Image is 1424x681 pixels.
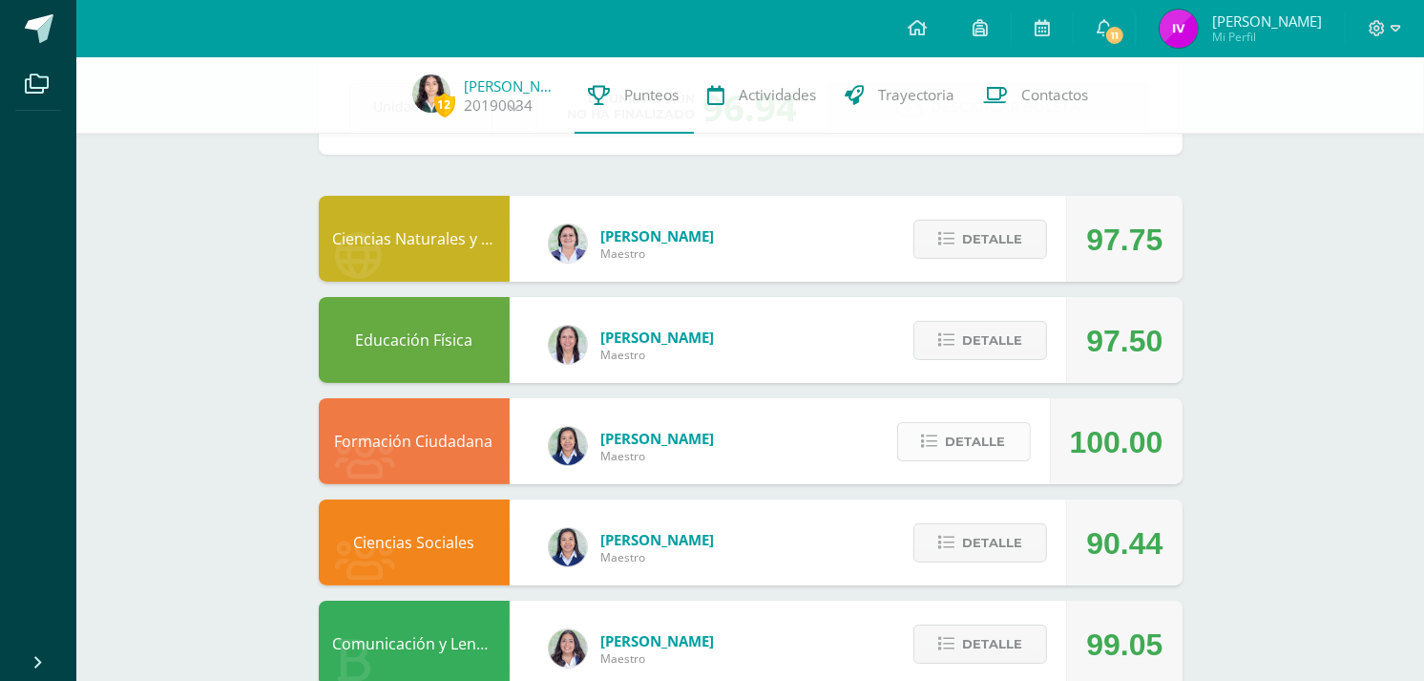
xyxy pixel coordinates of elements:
span: [PERSON_NAME] [601,328,715,347]
span: 12 [434,93,455,117]
img: 7f3683f90626f244ba2c27139dbb4749.png [549,224,587,263]
a: Trayectoria [831,57,970,134]
button: Detalle [913,220,1047,259]
div: 90.44 [1086,500,1162,586]
a: Punteos [575,57,694,134]
span: Maestro [601,347,715,363]
a: Contactos [970,57,1103,134]
img: f77eda19ab9d4901e6803b4611072024.png [549,326,587,364]
span: Detalle [962,222,1022,257]
button: Detalle [913,321,1047,360]
div: 97.50 [1086,298,1162,384]
span: Maestro [601,448,715,464]
div: 97.75 [1086,197,1162,283]
div: Formación Ciudadana [319,398,510,484]
span: Detalle [962,627,1022,662]
a: 20190034 [465,96,534,116]
button: Detalle [913,625,1047,664]
span: 11 [1104,25,1125,46]
img: 63131e9f9ecefa68a367872e9c6fe8c2.png [1160,10,1198,48]
span: Detalle [946,424,1006,459]
span: Trayectoria [879,85,955,105]
div: Ciencias Naturales y Tecnología [319,196,510,282]
span: [PERSON_NAME] [601,429,715,448]
span: Actividades [740,85,817,105]
img: bf52aeb6cdbe2eea5b21ae620aebd9ca.png [549,629,587,668]
span: [PERSON_NAME] [601,530,715,549]
button: Detalle [913,523,1047,563]
img: 0720b70caab395a5f554da48e8831271.png [549,528,587,566]
div: Educación Física [319,297,510,383]
span: Detalle [962,525,1022,561]
div: 100.00 [1070,399,1163,485]
a: Actividades [694,57,831,134]
span: [PERSON_NAME] [601,631,715,650]
span: Maestro [601,650,715,667]
span: Maestro [601,245,715,262]
span: Mi Perfil [1212,29,1322,45]
span: Detalle [962,323,1022,358]
span: Punteos [625,85,680,105]
span: Maestro [601,549,715,565]
img: e484bfb8fca8785d6216b8c16235e2c5.png [412,74,450,113]
button: Detalle [897,422,1031,461]
a: [PERSON_NAME] [465,76,560,96]
img: 0720b70caab395a5f554da48e8831271.png [549,427,587,465]
span: [PERSON_NAME] [1212,11,1322,31]
span: [PERSON_NAME] [601,226,715,245]
div: Ciencias Sociales [319,500,510,585]
span: Contactos [1022,85,1089,105]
